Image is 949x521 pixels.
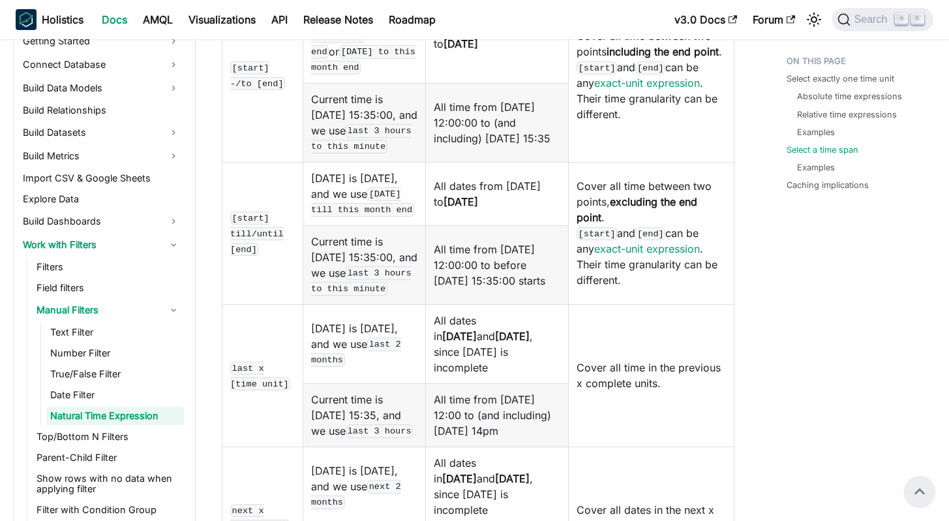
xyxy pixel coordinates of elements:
code: [DATE] to this month end [311,45,415,74]
a: Number Filter [46,344,184,362]
a: Select exactly one time unit [787,72,894,85]
a: Examples [797,126,835,138]
code: [end] [635,227,665,240]
td: Current time is [DATE] 15:35, and we use [303,383,426,447]
strong: including the end point [607,45,719,58]
code: [start] -/to [end] [230,61,285,90]
a: Release Notes [295,9,381,30]
a: Select a time span [787,144,858,156]
a: Natural Time Expression [46,407,184,425]
a: HolisticsHolistics [16,9,83,30]
a: Caching implications [787,179,869,191]
a: Filters [33,258,184,276]
a: Filter with Condition Group [33,501,184,519]
a: Top/Bottom N Filters [33,428,184,446]
a: API [264,9,295,30]
a: exact-unit expression [594,242,700,255]
code: [start] [577,61,617,74]
td: All time from [DATE] 12:00 to (and including) [DATE] 14pm [426,383,569,447]
strong: [DATE] [442,472,477,485]
td: All dates from [DATE] to [426,162,569,225]
a: Getting Started [19,31,184,52]
a: Roadmap [381,9,444,30]
td: Cover all time in the previous x complete units. [569,304,734,447]
strong: [DATE] [495,472,530,485]
button: Scroll back to top [904,476,935,507]
a: Connect Database [19,54,184,75]
a: exact-unit expression [594,76,700,89]
kbd: ⌘ [895,13,908,25]
code: [start] [577,227,617,240]
button: Search (Command+K) [832,8,933,31]
a: Build Datasets [19,122,184,143]
a: Visualizations [181,9,264,30]
a: Build Data Models [19,78,184,99]
td: All time from [DATE] 12:00:00 to before [DATE] 15:35:00 starts [426,225,569,304]
strong: [DATE] [444,37,478,50]
a: Show rows with no data when applying filter [33,469,184,498]
a: Build Relationships [19,101,184,119]
strong: [DATE] [444,195,478,208]
a: Manual Filters [33,300,184,321]
button: Switch between dark and light mode (currently light mode) [804,9,824,30]
code: [start] till/until [end] [230,212,284,256]
td: All time from [DATE] 12:00:00 to (and including) [DATE] 15:35 [426,83,569,162]
a: Docs [94,9,135,30]
code: [DATE] - this month end [311,14,412,58]
a: Field filters [33,279,184,297]
a: Relative time expressions [797,108,897,121]
a: True/False Filter [46,365,184,383]
td: Cover all time between two points, . and can be any . Their time granularity can be different. [569,162,734,304]
code: next 2 months [311,480,401,509]
strong: [DATE] [495,330,530,343]
a: Import CSV & Google Sheets [19,169,184,187]
a: AMQL [135,9,181,30]
b: Holistics [42,12,83,27]
strong: [DATE] [442,330,477,343]
a: Forum [745,9,803,30]
img: Holistics [16,9,37,30]
code: last 3 hours to this minute [311,266,412,295]
td: [DATE] is [DATE], and we use [303,304,426,383]
a: Explore Data [19,190,184,208]
a: Examples [797,161,835,174]
code: last 3 hours [346,424,413,437]
a: Build Dashboards [19,211,184,232]
a: Absolute time expressions [797,90,902,103]
code: [end] [635,61,665,74]
code: last x [time unit] [230,362,290,390]
td: Current time is [DATE] 15:35:00, and we use [303,83,426,162]
kbd: K [911,13,924,25]
code: last 2 months [311,338,401,366]
a: Date Filter [46,386,184,404]
strong: excluding the end point [577,195,697,224]
a: v3.0 Docs [667,9,745,30]
code: last 3 hours to this minute [311,124,412,153]
span: Search [851,14,896,25]
td: Current time is [DATE] 15:35:00, and we use [303,225,426,304]
td: All dates in and , since [DATE] is incomplete [426,304,569,383]
a: Build Metrics [19,146,184,166]
a: Text Filter [46,323,184,341]
a: Parent-Child Filter [33,449,184,467]
a: Work with Filters [19,234,184,255]
td: [DATE] is [DATE], and we use [303,162,426,225]
code: [DATE] till this month end [311,187,414,216]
